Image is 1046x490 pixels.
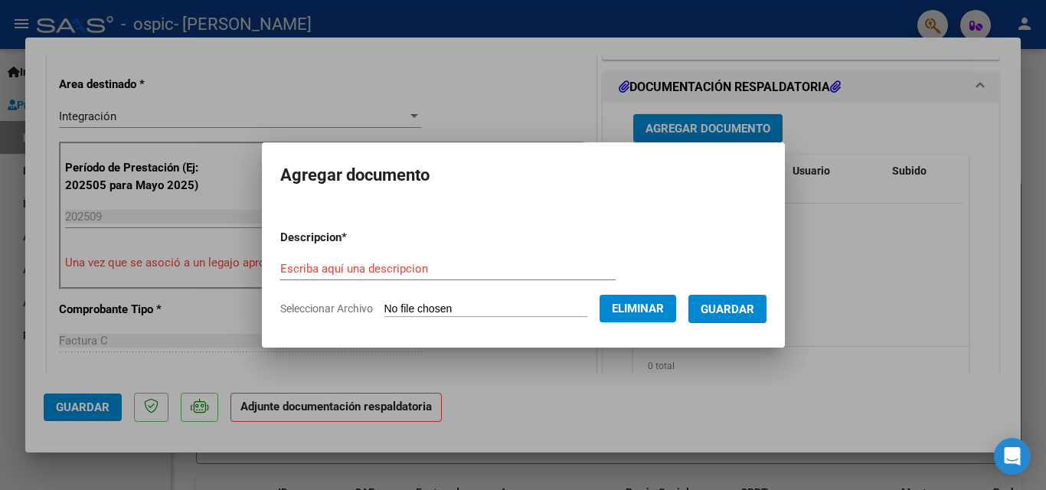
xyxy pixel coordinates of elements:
div: Open Intercom Messenger [994,438,1031,475]
h2: Agregar documento [280,161,767,190]
span: Seleccionar Archivo [280,302,373,315]
p: Descripcion [280,229,427,247]
span: Guardar [701,302,754,316]
button: Guardar [688,295,767,323]
span: Eliminar [612,302,664,315]
button: Eliminar [600,295,676,322]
